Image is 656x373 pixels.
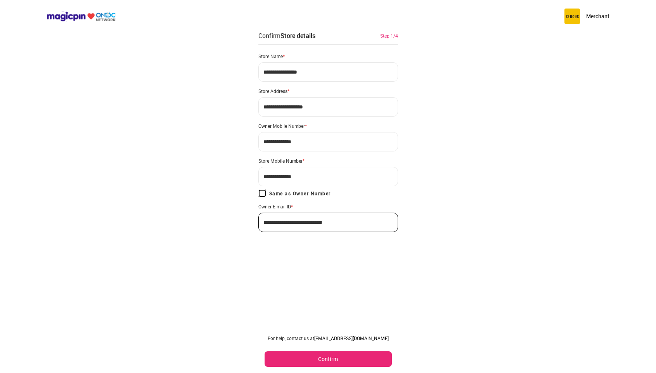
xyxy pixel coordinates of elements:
[258,53,398,59] div: Store Name
[586,12,609,20] p: Merchant
[564,9,580,24] img: circus.b677b59b.png
[265,351,392,367] button: Confirm
[280,31,315,40] div: Store details
[258,123,398,129] div: Owner Mobile Number
[258,31,315,40] div: Confirm
[258,189,266,197] input: Same as Owner Number
[265,335,392,341] div: For help, contact us at
[258,203,398,210] div: Owner E-mail ID
[47,11,116,22] img: ondc-logo-new-small.8a59708e.svg
[258,189,331,197] label: Same as Owner Number
[258,158,398,164] div: Store Mobile Number
[314,335,389,341] a: [EMAIL_ADDRESS][DOMAIN_NAME]
[380,32,398,39] div: Step 1/4
[258,88,398,94] div: Store Address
